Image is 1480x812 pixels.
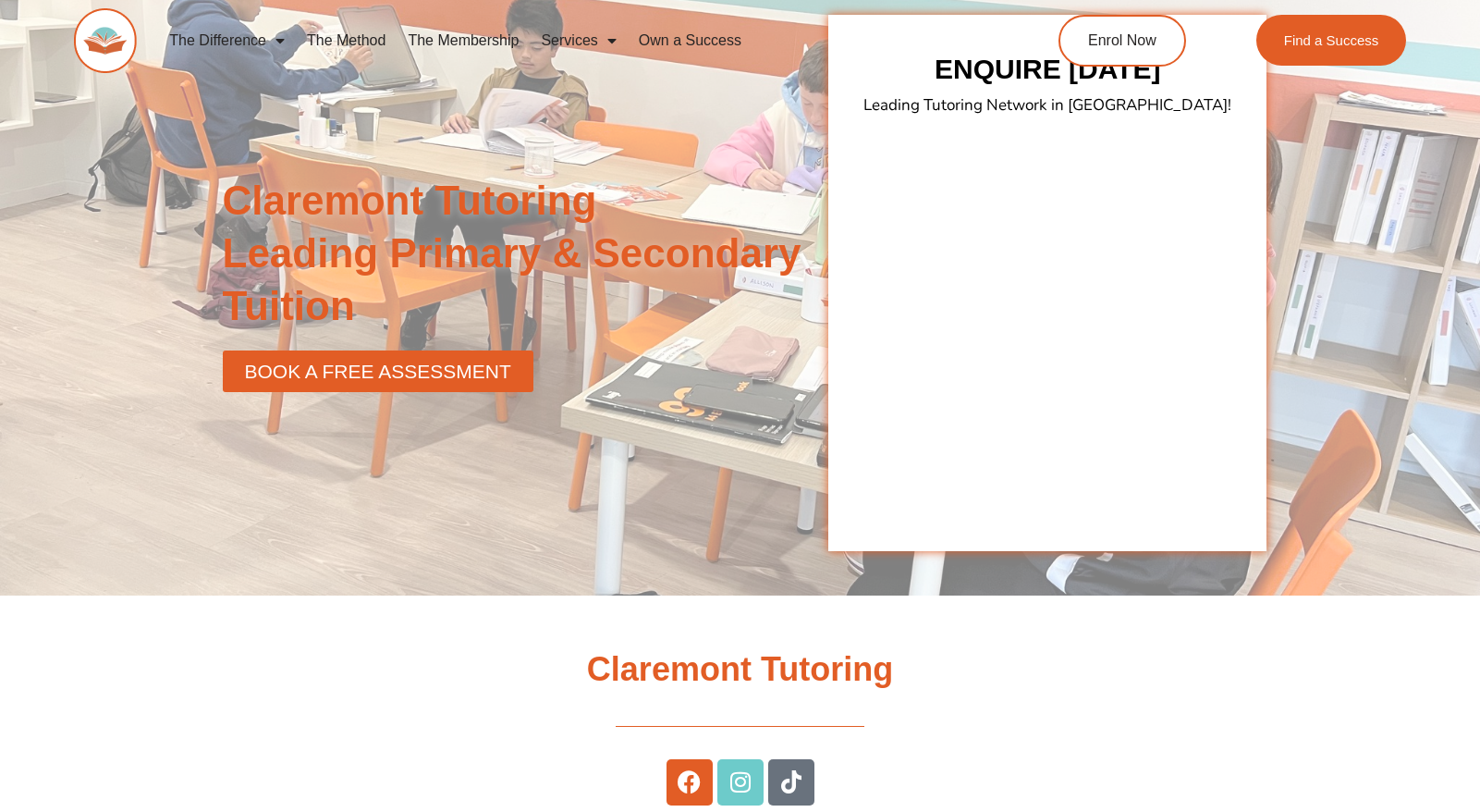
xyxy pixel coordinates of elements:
a: Find a Success [1255,15,1406,66]
a: The Difference [158,19,296,62]
a: Enrol Now [1058,15,1186,67]
h2: Claremont Tutoring Leading Primary & Secondary Tuition [223,174,820,333]
span: Find a Success [1283,33,1378,47]
span: Enrol Now [1088,33,1156,48]
a: BOOK A FREE ASSESSMENT [223,351,533,392]
a: Services [530,19,627,62]
a: The Method [296,19,397,62]
a: Own a Success [628,19,752,62]
iframe: Form 0 [870,148,1226,524]
h1: Claremont Tutoring [9,646,1471,693]
nav: Menu [158,19,982,62]
span: BOOK A FREE ASSESSMENT [245,362,511,381]
a: The Membership [397,19,530,62]
p: Leading Tutoring Network in [GEOGRAPHIC_DATA]! [824,91,1271,120]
